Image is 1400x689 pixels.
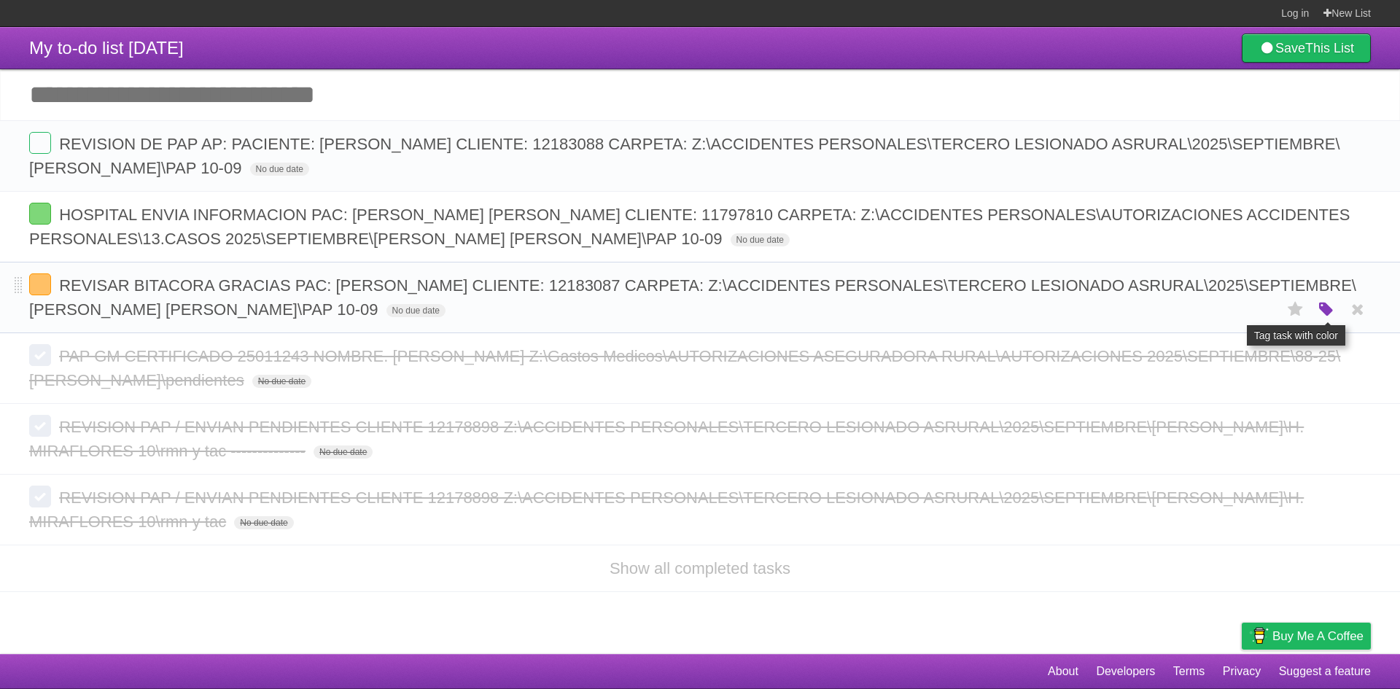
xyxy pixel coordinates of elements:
span: HOSPITAL ENVIA INFORMACION PAC: [PERSON_NAME] [PERSON_NAME] CLIENTE: 11797810 CARPETA: Z:\ACCIDEN... [29,206,1350,248]
span: Buy me a coffee [1272,623,1364,649]
span: My to-do list [DATE] [29,38,184,58]
img: Buy me a coffee [1249,623,1269,648]
label: Done [29,273,51,295]
span: REVISION PAP / ENVIAN PENDIENTES CLIENTE 12178898 Z:\ACCIDENTES PERSONALES\TERCERO LESIONADO ASRU... [29,488,1304,531]
a: Developers [1096,658,1155,685]
span: No due date [252,375,311,388]
span: REVISAR BITACORA GRACIAS PAC: [PERSON_NAME] CLIENTE: 12183087 CARPETA: Z:\ACCIDENTES PERSONALES\T... [29,276,1356,319]
label: Done [29,132,51,154]
a: Suggest a feature [1279,658,1371,685]
label: Done [29,486,51,507]
span: No due date [731,233,790,246]
label: Done [29,344,51,366]
a: Show all completed tasks [610,559,790,577]
a: SaveThis List [1242,34,1371,63]
a: Privacy [1223,658,1261,685]
span: PAP GM CERTIFICADO 25011243 NOMBRE. [PERSON_NAME] Z:\Gastos Medicos\AUTORIZACIONES ASEGURADORA RU... [29,347,1340,389]
a: Buy me a coffee [1242,623,1371,650]
b: This List [1305,41,1354,55]
span: No due date [314,445,373,459]
label: Done [29,203,51,225]
span: No due date [250,163,309,176]
span: No due date [386,304,446,317]
a: About [1048,658,1078,685]
label: Done [29,415,51,437]
a: Terms [1173,658,1205,685]
span: No due date [234,516,293,529]
span: REVISION DE PAP AP: PACIENTE: [PERSON_NAME] CLIENTE: 12183088 CARPETA: Z:\ACCIDENTES PERSONALES\T... [29,135,1340,177]
span: REVISION PAP / ENVIAN PENDIENTES CLIENTE 12178898 Z:\ACCIDENTES PERSONALES\TERCERO LESIONADO ASRU... [29,418,1304,460]
label: Star task [1282,297,1310,322]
